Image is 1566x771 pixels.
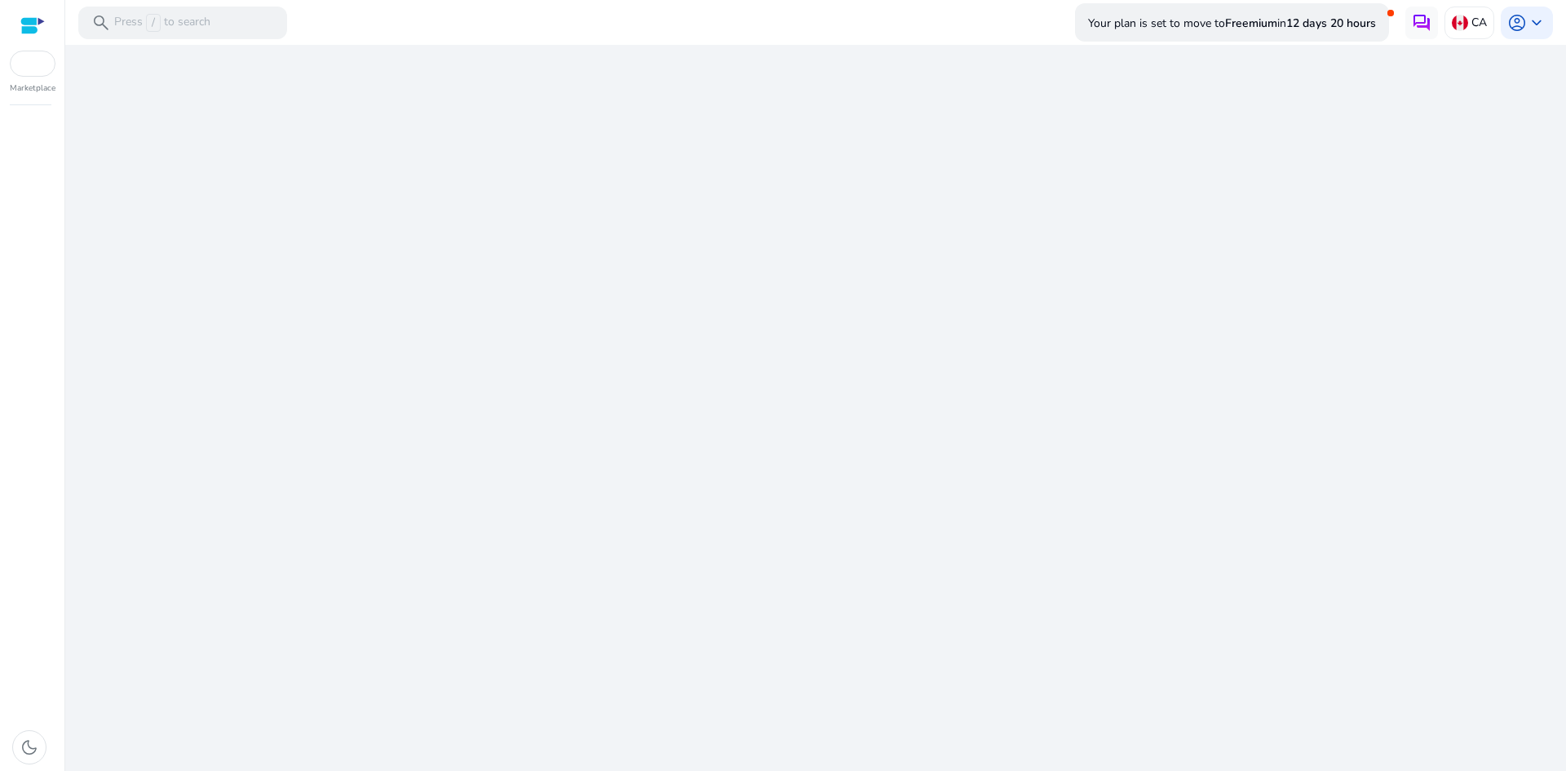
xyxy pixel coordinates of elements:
[1507,13,1527,33] span: account_circle
[114,14,210,32] p: Press to search
[10,82,55,95] p: Marketplace
[1286,16,1376,31] b: 12 days 20 hours
[146,14,161,32] span: /
[20,738,39,757] span: dark_mode
[91,13,111,33] span: search
[1225,16,1277,31] b: Freemium
[1471,8,1487,37] p: CA
[1088,9,1376,38] p: Your plan is set to move to in
[1452,15,1468,31] img: ca.svg
[1527,13,1546,33] span: keyboard_arrow_down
